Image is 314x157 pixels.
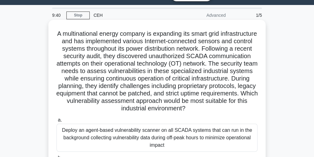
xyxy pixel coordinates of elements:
[48,9,66,21] div: 9:40
[58,117,62,122] span: a.
[229,9,266,21] div: 1/5
[175,9,229,21] div: Advanced
[90,9,175,21] div: CEH
[66,12,90,19] a: Stop
[56,124,258,152] div: Deploy an agent-based vulnerability scanner on all SCADA systems that can run in the background c...
[56,30,258,113] h5: A multinational energy company is expanding its smart grid infrastructure and has implemented var...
